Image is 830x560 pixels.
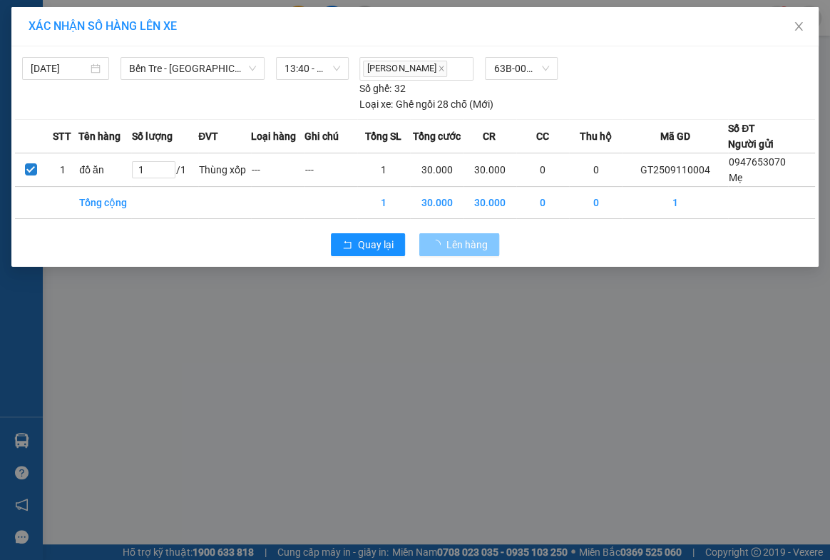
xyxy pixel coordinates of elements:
[463,153,516,186] td: 30.000
[463,186,516,218] td: 30.000
[779,7,819,47] button: Close
[357,186,410,218] td: 1
[198,128,218,144] span: ĐVT
[31,61,88,76] input: 11/09/2025
[516,153,569,186] td: 0
[728,121,774,152] div: Số ĐT Người gửi
[131,153,198,186] td: / 1
[622,153,728,186] td: GT2509110004
[78,186,131,218] td: Tổng cộng
[493,58,548,79] span: 63B-007.35
[78,153,131,186] td: đồ ăn
[251,128,296,144] span: Loại hàng
[359,81,405,96] div: 32
[359,96,493,112] div: Ghế ngồi 28 chỗ (Mới)
[622,186,728,218] td: 1
[438,65,445,72] span: close
[248,64,257,73] span: down
[729,172,742,183] span: Mẹ
[47,153,79,186] td: 1
[569,153,622,186] td: 0
[358,237,394,253] span: Quay lại
[304,128,339,144] span: Ghi chú
[331,233,405,256] button: rollbackQuay lại
[660,128,690,144] span: Mã GD
[412,128,460,144] span: Tổng cước
[729,156,786,168] span: 0947653070
[285,58,341,79] span: 13:40 - 63B-007.35
[131,128,172,144] span: Số lượng
[419,233,499,256] button: Lên hàng
[357,153,410,186] td: 1
[53,128,71,144] span: STT
[446,237,488,253] span: Lên hàng
[793,21,804,32] span: close
[410,186,463,218] td: 30.000
[431,240,446,250] span: loading
[363,61,447,77] span: [PERSON_NAME]
[365,128,401,144] span: Tổng SL
[359,81,391,96] span: Số ghế:
[198,153,251,186] td: Thùng xốp
[29,19,177,33] span: XÁC NHẬN SỐ HÀNG LÊN XE
[304,153,357,186] td: ---
[483,128,496,144] span: CR
[410,153,463,186] td: 30.000
[569,186,622,218] td: 0
[359,96,393,112] span: Loại xe:
[342,240,352,251] span: rollback
[579,128,611,144] span: Thu hộ
[78,128,121,144] span: Tên hàng
[536,128,548,144] span: CC
[516,186,569,218] td: 0
[251,153,304,186] td: ---
[129,58,255,79] span: Bến Tre - Sài Gòn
